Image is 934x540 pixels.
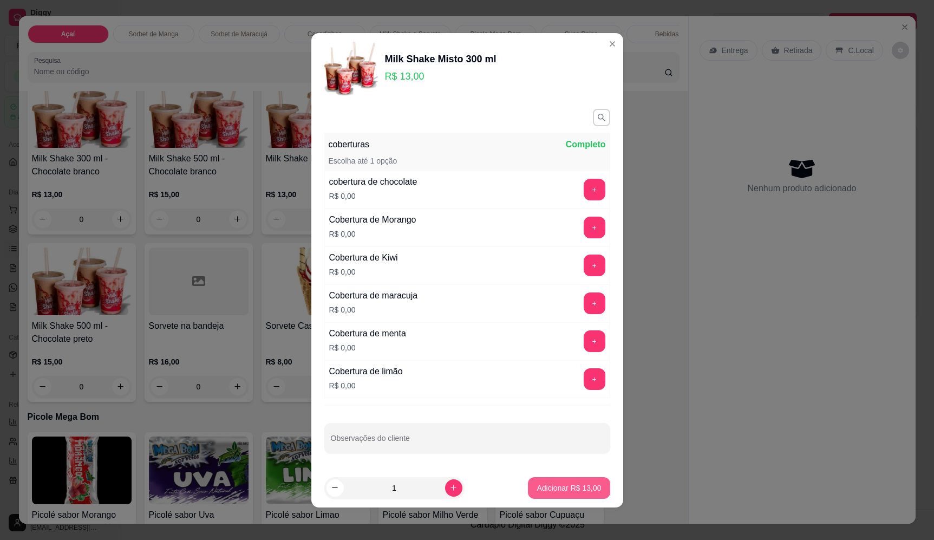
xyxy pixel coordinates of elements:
[537,483,601,493] p: Adicionar R$ 13,00
[329,342,406,353] p: R$ 0,00
[584,292,605,314] button: add
[329,304,418,315] p: R$ 0,00
[329,266,398,277] p: R$ 0,00
[385,69,497,84] p: R$ 13,00
[385,51,497,67] div: Milk Shake Misto 300 ml
[329,289,418,302] div: Cobertura de maracuja
[604,35,621,53] button: Close
[566,138,606,151] p: Completo
[528,477,610,499] button: Adicionar R$ 13,00
[584,330,605,352] button: add
[584,179,605,200] button: add
[329,327,406,340] div: Cobertura de menta
[324,42,378,96] img: product-image
[445,479,462,497] button: increase-product-quantity
[584,255,605,276] button: add
[329,191,417,201] p: R$ 0,00
[329,229,416,239] p: R$ 0,00
[329,175,417,188] div: cobertura de chocolate
[329,251,398,264] div: Cobertura de Kiwi
[326,479,344,497] button: decrease-product-quantity
[331,437,604,448] input: Observações do cliente
[329,365,403,378] div: Cobertura de limão
[584,368,605,390] button: add
[584,217,605,238] button: add
[329,213,416,226] div: Cobertura de Morango
[329,380,403,391] p: R$ 0,00
[329,155,397,166] p: Escolha até 1 opção
[329,138,370,151] p: coberturas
